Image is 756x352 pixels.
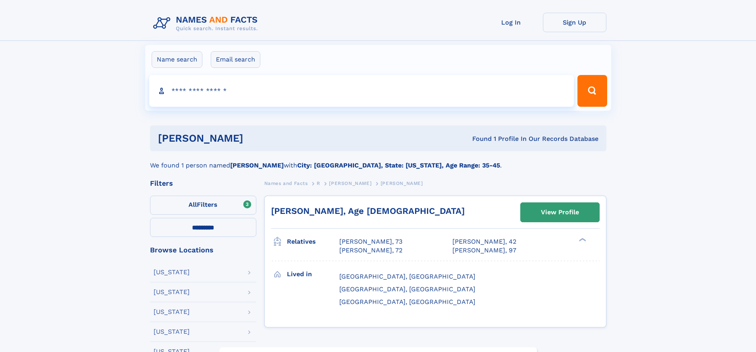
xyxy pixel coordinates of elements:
[158,133,358,143] h1: [PERSON_NAME]
[150,151,606,170] div: We found 1 person named with .
[452,246,516,255] a: [PERSON_NAME], 97
[150,196,256,215] label: Filters
[150,180,256,187] div: Filters
[149,75,574,107] input: search input
[150,246,256,254] div: Browse Locations
[271,206,465,216] a: [PERSON_NAME], Age [DEMOGRAPHIC_DATA]
[230,162,284,169] b: [PERSON_NAME]
[264,178,308,188] a: Names and Facts
[479,13,543,32] a: Log In
[211,51,260,68] label: Email search
[154,329,190,335] div: [US_STATE]
[287,267,339,281] h3: Lived in
[150,13,264,34] img: Logo Names and Facts
[154,309,190,315] div: [US_STATE]
[452,237,516,246] a: [PERSON_NAME], 42
[152,51,202,68] label: Name search
[287,235,339,248] h3: Relatives
[339,273,475,280] span: [GEOGRAPHIC_DATA], [GEOGRAPHIC_DATA]
[577,237,587,242] div: ❯
[541,203,579,221] div: View Profile
[339,237,402,246] a: [PERSON_NAME], 73
[154,269,190,275] div: [US_STATE]
[297,162,500,169] b: City: [GEOGRAPHIC_DATA], State: [US_STATE], Age Range: 35-45
[358,135,598,143] div: Found 1 Profile In Our Records Database
[339,246,402,255] a: [PERSON_NAME], 72
[329,178,371,188] a: [PERSON_NAME]
[577,75,607,107] button: Search Button
[317,181,320,186] span: R
[339,298,475,306] span: [GEOGRAPHIC_DATA], [GEOGRAPHIC_DATA]
[154,289,190,295] div: [US_STATE]
[339,285,475,293] span: [GEOGRAPHIC_DATA], [GEOGRAPHIC_DATA]
[317,178,320,188] a: R
[543,13,606,32] a: Sign Up
[329,181,371,186] span: [PERSON_NAME]
[381,181,423,186] span: [PERSON_NAME]
[189,201,197,208] span: All
[521,203,599,222] a: View Profile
